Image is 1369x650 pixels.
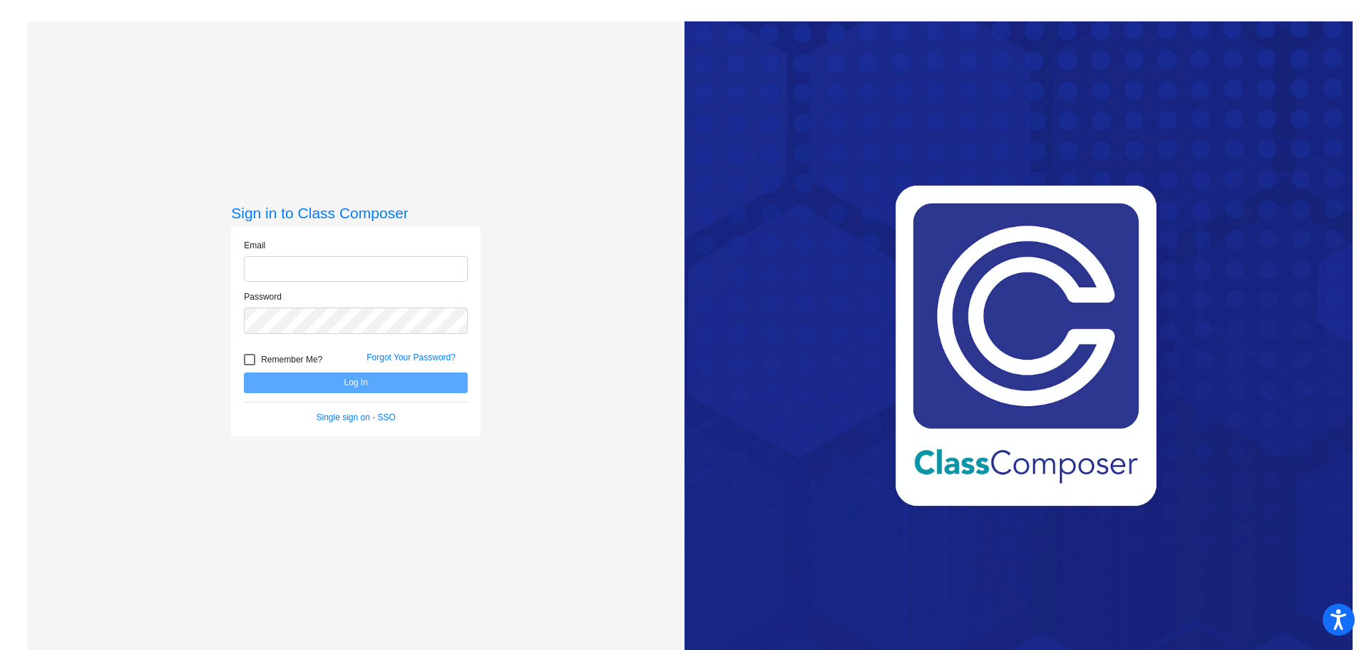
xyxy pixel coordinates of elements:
label: Email [244,239,265,252]
a: Single sign on - SSO [317,412,396,422]
span: Remember Me? [261,351,322,368]
label: Password [244,290,282,303]
a: Forgot Your Password? [366,352,456,362]
button: Log In [244,372,468,393]
h3: Sign in to Class Composer [231,204,481,222]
